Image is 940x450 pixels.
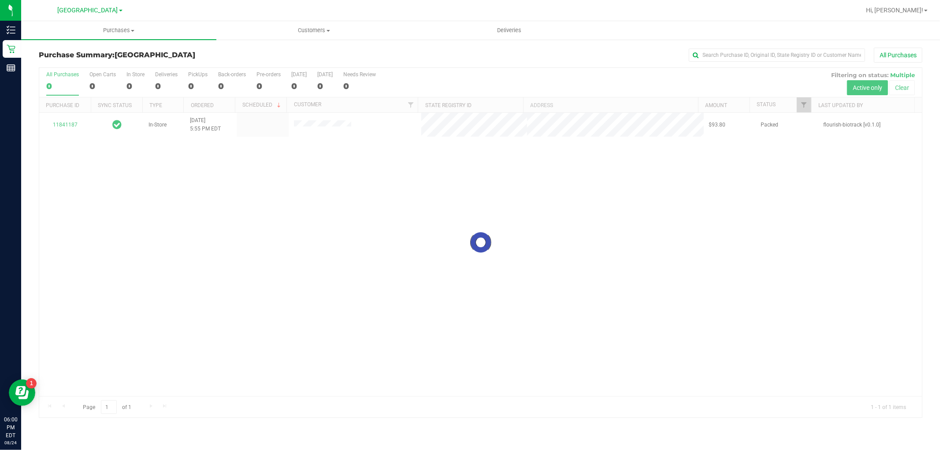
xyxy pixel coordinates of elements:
[4,439,17,446] p: 08/24
[217,26,411,34] span: Customers
[58,7,118,14] span: [GEOGRAPHIC_DATA]
[115,51,195,59] span: [GEOGRAPHIC_DATA]
[21,21,216,40] a: Purchases
[7,26,15,34] inline-svg: Inventory
[4,416,17,439] p: 06:00 PM EDT
[216,21,412,40] a: Customers
[485,26,533,34] span: Deliveries
[26,378,37,389] iframe: Resource center unread badge
[412,21,607,40] a: Deliveries
[21,26,216,34] span: Purchases
[7,63,15,72] inline-svg: Reports
[689,48,865,62] input: Search Purchase ID, Original ID, State Registry ID or Customer Name...
[9,379,35,406] iframe: Resource center
[874,48,922,63] button: All Purchases
[39,51,333,59] h3: Purchase Summary:
[866,7,923,14] span: Hi, [PERSON_NAME]!
[7,45,15,53] inline-svg: Retail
